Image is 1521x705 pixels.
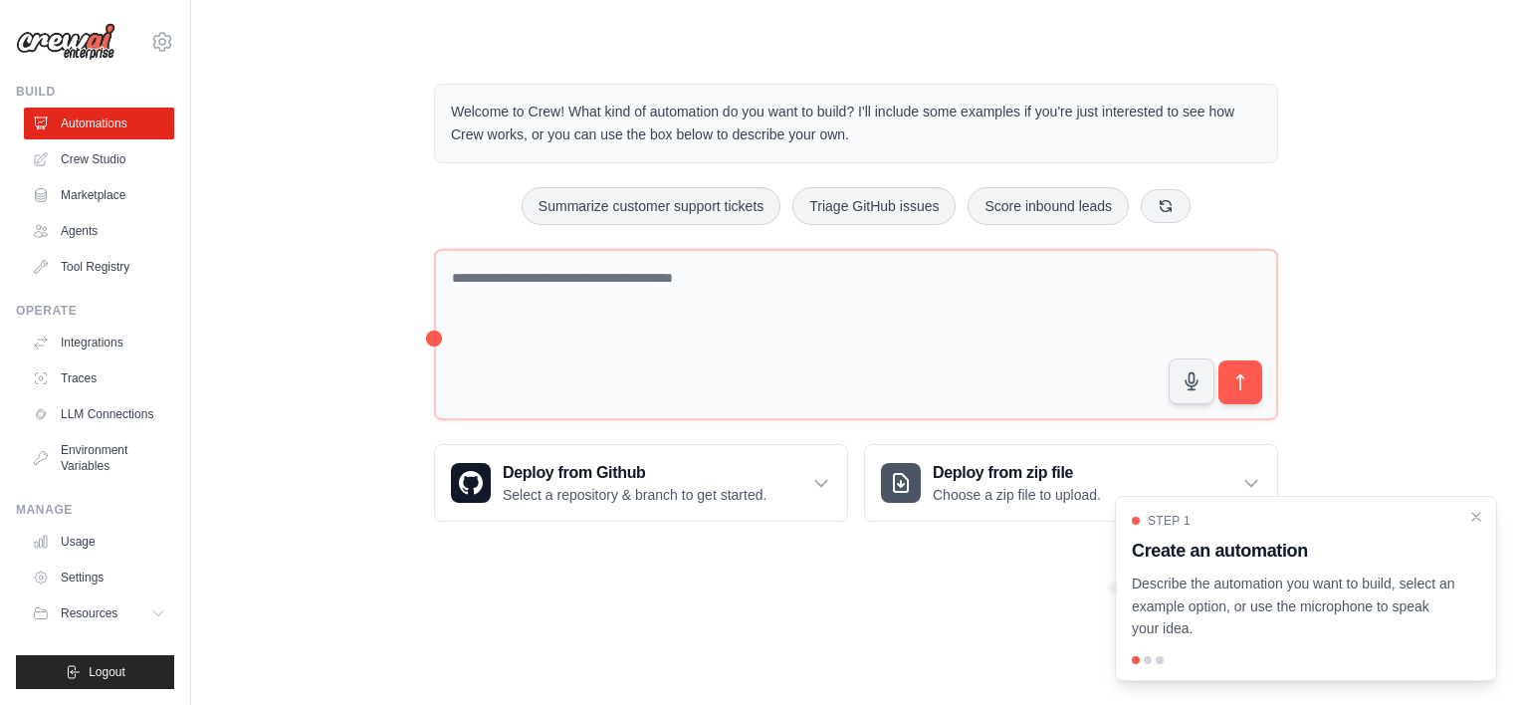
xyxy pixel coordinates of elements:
button: Close walkthrough [1468,509,1484,525]
p: Choose a zip file to upload. [933,485,1101,505]
h3: Deploy from Github [503,461,766,485]
button: Score inbound leads [968,187,1129,225]
div: Build [16,84,174,100]
button: Triage GitHub issues [792,187,956,225]
p: Welcome to Crew! What kind of automation do you want to build? I'll include some examples if you'... [451,101,1261,146]
a: Marketplace [24,179,174,211]
div: Operate [16,303,174,319]
button: Resources [24,597,174,629]
span: Resources [61,605,117,621]
img: Logo [16,23,115,61]
a: Agents [24,215,174,247]
a: Settings [24,562,174,593]
a: Crew Studio [24,143,174,175]
a: Traces [24,362,174,394]
a: Automations [24,108,174,139]
a: Tool Registry [24,251,174,283]
button: Summarize customer support tickets [522,187,780,225]
h3: Create an automation [1132,537,1456,565]
button: Logout [16,655,174,689]
p: Describe the automation you want to build, select an example option, or use the microphone to spe... [1132,573,1456,640]
span: Logout [89,664,125,680]
a: Usage [24,526,174,558]
h3: Deploy from zip file [933,461,1101,485]
span: Step 1 [1148,513,1191,529]
p: Select a repository & branch to get started. [503,485,766,505]
a: Environment Variables [24,434,174,482]
a: LLM Connections [24,398,174,430]
a: Integrations [24,327,174,358]
div: Manage [16,502,174,518]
